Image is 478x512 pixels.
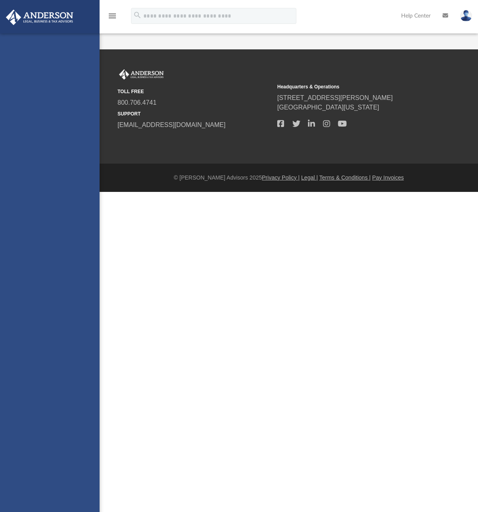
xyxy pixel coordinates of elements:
[118,88,272,95] small: TOLL FREE
[277,83,431,90] small: Headquarters & Operations
[319,174,371,181] a: Terms & Conditions |
[118,69,165,80] img: Anderson Advisors Platinum Portal
[133,11,142,20] i: search
[118,121,225,128] a: [EMAIL_ADDRESS][DOMAIN_NAME]
[460,10,472,21] img: User Pic
[118,99,157,106] a: 800.706.4741
[118,110,272,117] small: SUPPORT
[4,10,76,25] img: Anderson Advisors Platinum Portal
[372,174,404,181] a: Pay Invoices
[301,174,318,181] a: Legal |
[262,174,300,181] a: Privacy Policy |
[108,11,117,21] i: menu
[100,174,478,182] div: © [PERSON_NAME] Advisors 2025
[277,94,393,101] a: [STREET_ADDRESS][PERSON_NAME]
[108,15,117,21] a: menu
[277,104,379,111] a: [GEOGRAPHIC_DATA][US_STATE]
